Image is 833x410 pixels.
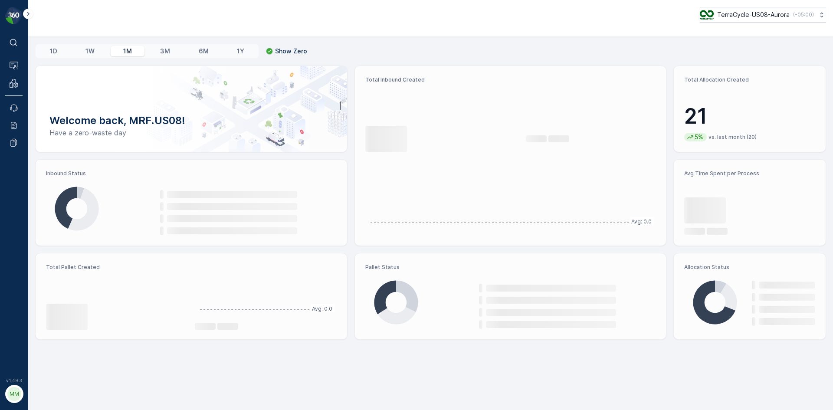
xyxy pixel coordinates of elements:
[694,133,704,141] p: 5%
[160,47,170,56] p: 3M
[5,378,23,383] span: v 1.49.3
[237,47,244,56] p: 1Y
[684,264,815,271] p: Allocation Status
[365,264,656,271] p: Pallet Status
[49,114,333,128] p: Welcome back, MRF.US08!
[123,47,132,56] p: 1M
[365,76,656,83] p: Total Inbound Created
[717,10,790,19] p: TerraCycle-US08-Aurora
[49,128,333,138] p: Have a zero-waste day
[708,134,757,141] p: vs. last month (20)
[275,47,307,56] p: Show Zero
[684,170,815,177] p: Avg Time Spent per Process
[5,385,23,403] button: MM
[684,76,815,83] p: Total Allocation Created
[793,11,814,18] p: ( -05:00 )
[7,387,21,401] div: MM
[85,47,95,56] p: 1W
[50,47,57,56] p: 1D
[5,7,23,24] img: logo
[46,264,188,271] p: Total Pallet Created
[46,170,337,177] p: Inbound Status
[684,103,815,129] p: 21
[199,47,209,56] p: 6M
[700,10,714,20] img: image_ci7OI47.png
[700,7,826,23] button: TerraCycle-US08-Aurora(-05:00)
